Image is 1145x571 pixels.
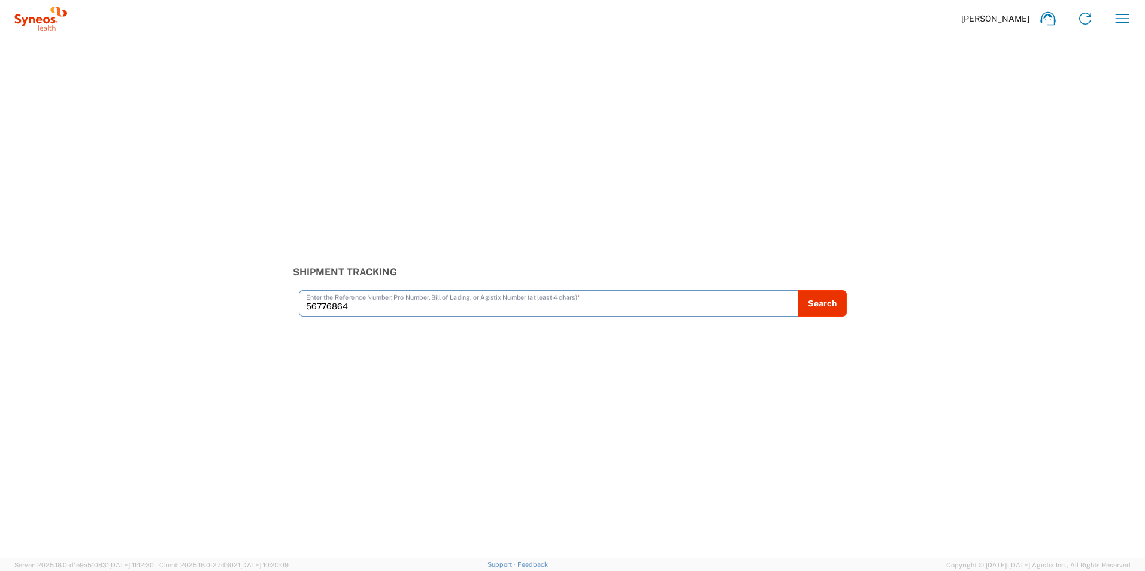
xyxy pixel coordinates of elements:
[14,561,154,569] span: Server: 2025.18.0-d1e9a510831
[109,561,154,569] span: [DATE] 11:12:30
[517,561,548,568] a: Feedback
[946,560,1131,570] span: Copyright © [DATE]-[DATE] Agistix Inc., All Rights Reserved
[159,561,289,569] span: Client: 2025.18.0-27d3021
[293,266,853,278] h3: Shipment Tracking
[961,13,1029,24] span: [PERSON_NAME]
[798,290,847,317] button: Search
[487,561,517,568] a: Support
[240,561,289,569] span: [DATE] 10:20:09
